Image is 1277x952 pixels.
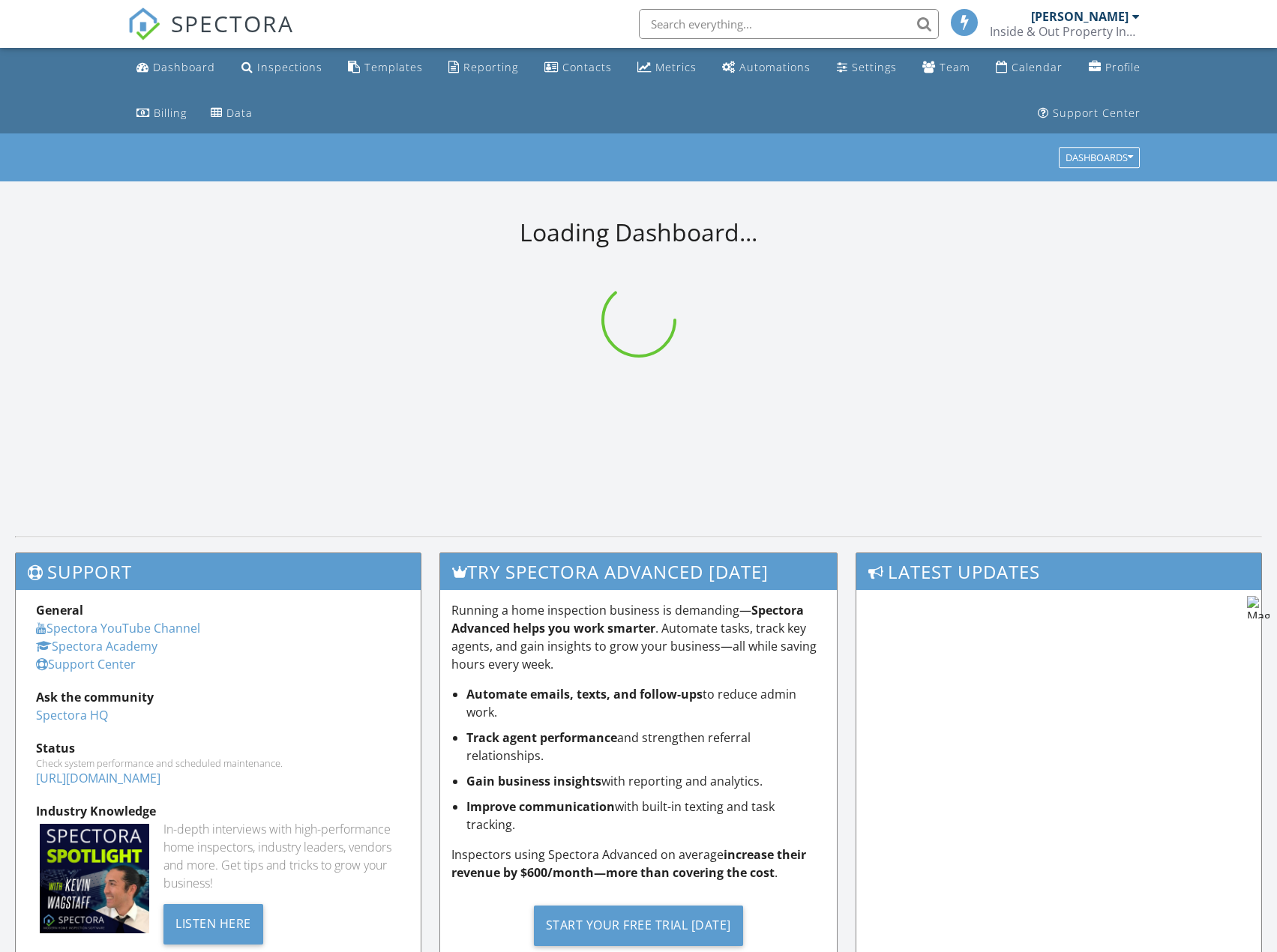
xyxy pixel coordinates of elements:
[36,739,400,757] div: Status
[163,904,263,945] div: Listen Here
[36,707,108,723] a: Spectora HQ
[36,638,157,654] a: Spectora Academy
[639,9,939,39] input: Search everything...
[856,553,1261,590] h3: Latest Updates
[1032,100,1147,127] a: Support Center
[940,60,970,74] div: Team
[534,906,743,946] div: Start Your Free Trial [DATE]
[466,798,615,815] strong: Improve communication
[562,60,612,74] div: Contacts
[466,686,703,702] strong: Automate emails, texts, and follow-ups
[163,820,400,892] div: In-depth interviews with high-performance home inspectors, industry leaders, vendors and more. Ge...
[538,54,618,82] a: Contacts
[990,24,1140,39] div: Inside & Out Property Inspectors, Inc
[36,688,400,706] div: Ask the community
[451,846,825,882] p: Inspectors using Spectora Advanced on average .
[916,54,976,82] a: Team
[342,54,429,82] a: Templates
[852,60,897,74] div: Settings
[466,729,617,746] strong: Track agent performance
[1059,148,1140,169] button: Dashboards
[36,656,136,672] a: Support Center
[442,54,524,82] a: Reporting
[1031,9,1129,24] div: [PERSON_NAME]
[1053,106,1141,120] div: Support Center
[1105,60,1141,74] div: Profile
[451,601,825,673] p: Running a home inspection business is demanding— . Automate tasks, track key agents, and gain ins...
[990,54,1069,82] a: Calendar
[130,100,193,127] a: Billing
[1012,60,1063,74] div: Calendar
[171,7,294,39] span: SPECTORA
[451,602,804,636] strong: Spectora Advanced helps you work smarter
[36,802,400,820] div: Industry Knowledge
[163,915,263,931] a: Listen Here
[739,60,811,74] div: Automations
[16,553,421,590] h3: Support
[154,106,187,120] div: Billing
[364,60,423,74] div: Templates
[466,729,825,765] li: and strengthen referral relationships.
[631,54,703,82] a: Metrics
[466,798,825,834] li: with built-in texting and task tracking.
[36,770,160,786] a: [URL][DOMAIN_NAME]
[235,54,328,82] a: Inspections
[153,60,215,74] div: Dashboard
[127,7,160,40] img: The Best Home Inspection Software - Spectora
[831,54,903,82] a: Settings
[36,620,200,636] a: Spectora YouTube Channel
[127,20,294,52] a: SPECTORA
[1083,54,1147,82] a: Company Profile
[1066,153,1133,163] div: Dashboards
[40,824,149,933] img: Spectoraspolightmain
[655,60,697,74] div: Metrics
[440,553,836,590] h3: Try spectora advanced [DATE]
[466,773,601,789] strong: Gain business insights
[463,60,518,74] div: Reporting
[466,772,825,790] li: with reporting and analytics.
[36,602,83,618] strong: General
[257,60,322,74] div: Inspections
[466,685,825,721] li: to reduce admin work.
[226,106,253,120] div: Data
[205,100,259,127] a: Data
[451,846,806,881] strong: increase their revenue by $600/month—more than covering the cost
[716,54,817,82] a: Automations (Basic)
[36,757,400,769] div: Check system performance and scheduled maintenance.
[130,54,221,82] a: Dashboard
